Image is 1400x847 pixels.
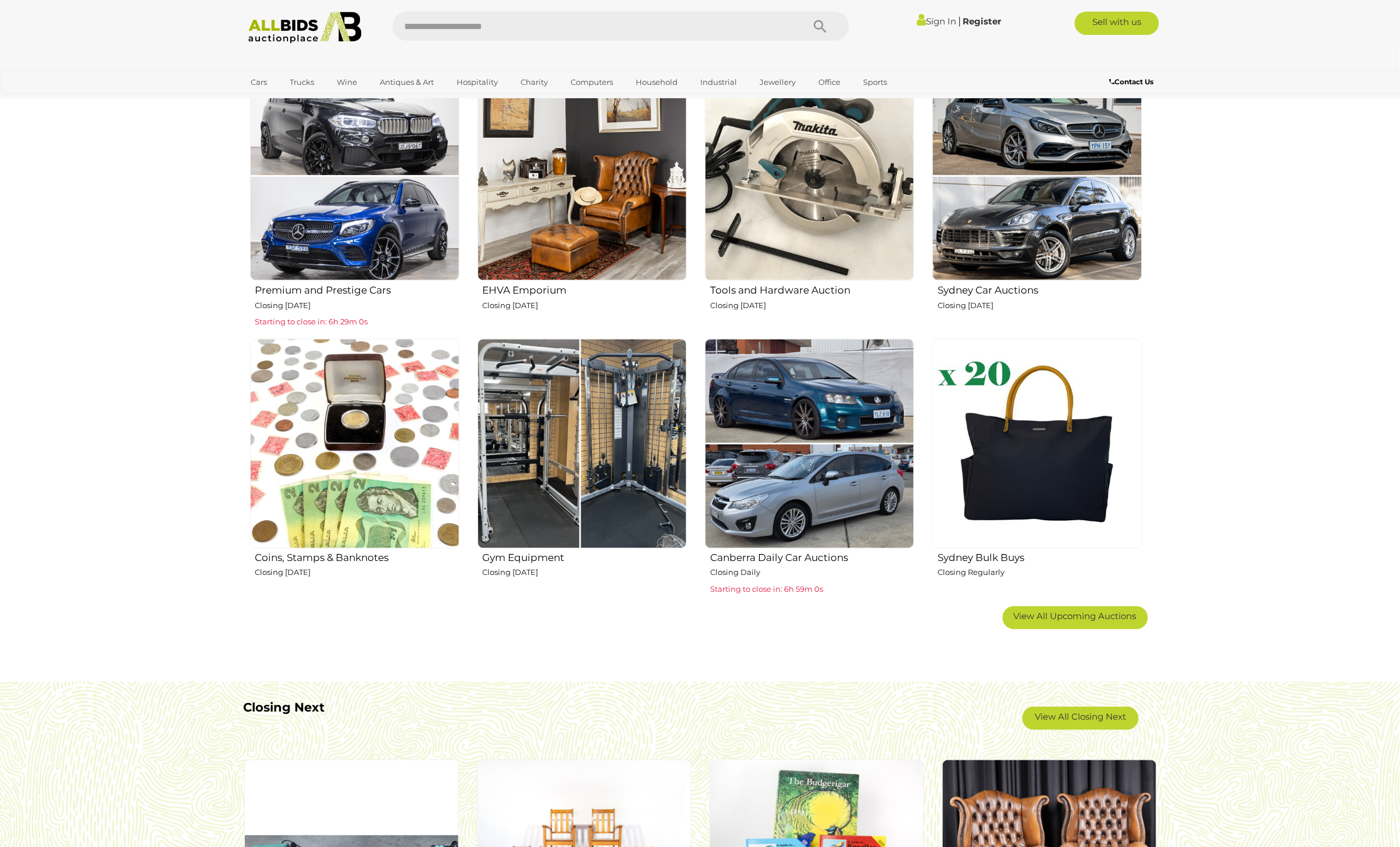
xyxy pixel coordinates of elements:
[477,71,687,330] a: EHVA Emporium Closing [DATE]
[255,299,459,312] p: Closing [DATE]
[705,339,914,548] img: Canberra Daily Car Auctions
[244,701,325,715] b: Closing Next
[710,585,823,594] span: Starting to close in: 6h 59m 0s
[704,71,914,330] a: Tools and Hardware Auction Closing [DATE]
[255,566,459,580] p: Closing [DATE]
[753,73,804,92] a: Jewellery
[483,282,687,296] h2: EHVA Emporium
[514,73,556,92] a: Charity
[1023,707,1139,730] a: View All Closing Next
[1003,606,1148,630] a: View All Upcoming Auctions
[255,550,459,564] h2: Coins, Stamps & Banknotes
[1109,77,1153,86] b: Contact Us
[483,566,687,580] p: Closing [DATE]
[255,317,368,326] span: Starting to close in: 6h 29m 0s
[710,566,914,580] p: Closing Daily
[244,92,341,111] a: [GEOGRAPHIC_DATA]
[629,73,686,92] a: Household
[856,73,895,92] a: Sports
[704,338,914,597] a: Canberra Daily Car Auctions Closing Daily Starting to close in: 6h 59m 0s
[959,15,961,27] span: |
[450,73,506,92] a: Hospitality
[250,338,459,597] a: Coins, Stamps & Banknotes Closing [DATE]
[250,71,459,330] a: Premium and Prestige Cars Closing [DATE] Starting to close in: 6h 29m 0s
[478,339,687,548] img: Gym Equipment
[932,338,1142,597] a: Sydney Bulk Buys Closing Regularly
[242,12,368,44] img: Allbids.com.au
[710,299,914,312] p: Closing [DATE]
[283,73,322,92] a: Trucks
[932,339,1142,548] img: Sydney Bulk Buys
[330,73,365,92] a: Wine
[917,16,957,27] a: Sign In
[811,73,849,92] a: Office
[705,72,914,281] img: Tools and Hardware Auction
[250,339,459,548] img: Coins, Stamps & Banknotes
[938,550,1142,564] h2: Sydney Bulk Buys
[1075,12,1159,35] a: Sell with us
[478,72,687,281] img: EHVA Emporium
[932,72,1142,281] img: Sydney Car Auctions
[244,73,275,92] a: Cars
[255,282,459,296] h2: Premium and Prestige Cars
[938,299,1142,312] p: Closing [DATE]
[710,550,914,564] h2: Canberra Daily Car Auctions
[483,299,687,312] p: Closing [DATE]
[791,12,849,41] button: Search
[710,282,914,296] h2: Tools and Hardware Auction
[963,16,1002,27] a: Register
[477,338,687,597] a: Gym Equipment Closing [DATE]
[693,73,745,92] a: Industrial
[373,73,442,92] a: Antiques & Art
[483,550,687,564] h2: Gym Equipment
[1014,611,1137,622] span: View All Upcoming Auctions
[938,566,1142,580] p: Closing Regularly
[250,72,459,281] img: Premium and Prestige Cars
[564,73,621,92] a: Computers
[938,282,1142,296] h2: Sydney Car Auctions
[932,71,1142,330] a: Sydney Car Auctions Closing [DATE]
[1109,76,1156,88] a: Contact Us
